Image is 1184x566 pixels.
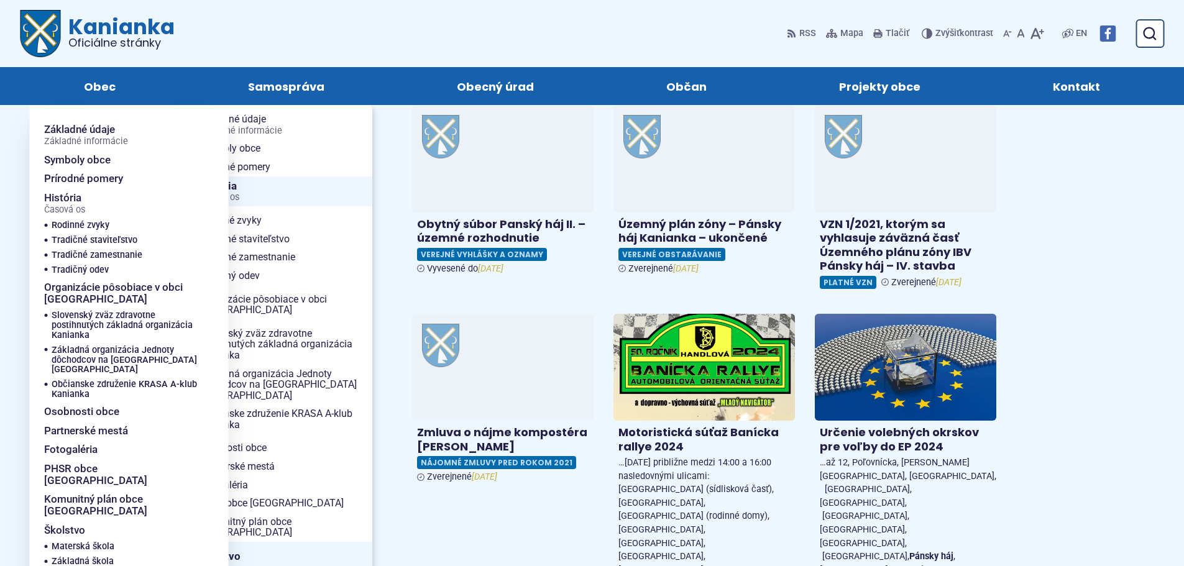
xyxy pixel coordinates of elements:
[188,494,372,513] a: PHSR obce [GEOGRAPHIC_DATA]
[198,193,362,203] span: Časová os
[198,494,362,513] span: PHSR obce [GEOGRAPHIC_DATA]
[891,277,961,288] span: Zverejnené
[52,263,109,278] span: Tradičný odev
[44,440,198,459] a: Fotogaléria
[1076,26,1087,41] span: EN
[44,150,198,170] a: Symboly obce
[799,26,816,41] span: RSS
[815,105,996,294] a: VZN 1/2021, ktorým sa vyhlasuje záväzná časť Územného plánu zóny IBV Pánsky háj – IV. stavba Plat...
[52,233,193,248] a: Tradičné staviteľstvo
[824,21,866,47] a: Mapa
[52,248,142,263] span: Tradičné zamestnanie
[188,139,372,158] a: Symboly obce
[44,421,128,440] span: Partnerské mestá
[188,324,372,365] a: Slovenský zväz zdravotne postihnutých základná organizácia Kanianka
[417,217,589,245] h4: Obytný súbor Panský háj II. – územné rozhodnutie
[613,67,761,105] a: Občan
[922,21,996,47] button: Zvýšiťkontrast
[198,176,362,207] span: História
[52,218,193,233] a: Rodinné zvyky
[30,67,169,105] a: Obec
[188,230,372,249] a: Tradičné staviteľstvo
[198,139,362,158] span: Symboly obce
[198,267,362,285] span: Tradičný odev
[886,29,909,39] span: Tlačiť
[20,10,61,57] img: Prejsť na domovskú stránku
[44,137,128,147] span: Základné informácie
[427,472,497,482] span: Zverejnené
[427,263,503,274] span: Vyvesené do
[472,472,497,482] em: [DATE]
[44,188,178,219] a: HistóriaČasová os
[44,459,198,490] a: PHSR obce [GEOGRAPHIC_DATA]
[248,67,324,105] span: Samospráva
[68,37,175,48] span: Oficiálne stránky
[44,205,85,215] span: Časová os
[417,426,589,454] h4: Zmluva o nájme kompostéra [PERSON_NAME]
[840,26,863,41] span: Mapa
[188,439,372,457] a: Osobnosti obce
[194,67,378,105] a: Samospráva
[820,426,991,454] h4: Určenie volebných okrskov pre voľby do EP 2024
[198,547,362,566] span: Školstvo
[198,457,362,476] span: Partnerské mestá
[198,365,362,405] span: Základná organizácia Jednoty dôchodcov na [GEOGRAPHIC_DATA] [GEOGRAPHIC_DATA]
[618,426,790,454] h4: Motoristická súťaž Banícka rallye 2024
[412,105,594,279] a: Obytný súbor Panský háj II. – územné rozhodnutie Verejné vyhlášky a oznamy Vyvesené do[DATE]
[52,263,193,278] a: Tradičný odev
[44,120,128,150] span: Základné údaje
[909,551,953,562] strong: Pánsky háj
[44,421,198,440] a: Partnerské mestá
[44,278,198,308] a: Organizácie pôsobiace v obci [GEOGRAPHIC_DATA]
[457,67,534,105] span: Obecný úrad
[1073,26,1090,41] a: EN
[198,158,362,176] span: Prírodné pomery
[188,267,372,285] a: Tradičný odev
[188,176,372,207] a: HistóriaČasová os
[839,67,920,105] span: Projekty obce
[52,539,114,554] span: Materská škola
[198,513,362,542] span: Komunitný plán obce [GEOGRAPHIC_DATA]
[417,456,576,469] span: Nájomné zmluvy pred rokom 2021
[44,120,198,150] a: Základné údajeZákladné informácie
[412,314,594,488] a: Zmluva o nájme kompostéra [PERSON_NAME] Nájomné zmluvy pred rokom 2021 Zverejnené[DATE]
[188,365,372,405] a: Základná organizácia Jednoty dôchodcov na [GEOGRAPHIC_DATA] [GEOGRAPHIC_DATA]
[188,290,372,319] a: Organizácie pôsobiace v obci [GEOGRAPHIC_DATA]
[935,29,993,39] span: kontrast
[198,126,362,136] span: Základné informácie
[188,211,372,230] a: Rodinné zvyky
[52,233,137,248] span: Tradičné staviteľstvo
[666,67,707,105] span: Občan
[198,439,362,457] span: Osobnosti obce
[786,67,975,105] a: Projekty obce
[188,158,372,176] a: Prírodné pomery
[1053,67,1100,105] span: Kontakt
[188,110,372,139] a: Základné údajeZákladné informácie
[188,404,372,434] a: Občianske združenie KRASA A-klub Kanianka
[613,105,795,279] a: Územný plán zóny – Pánsky háj Kanianka – ukončené Verejné obstarávanie Zverejnené[DATE]
[628,263,699,274] span: Zverejnené
[188,476,372,495] a: Fotogaléria
[44,490,198,520] a: Komunitný plán obce [GEOGRAPHIC_DATA]
[1014,21,1027,47] button: Nastaviť pôvodnú veľkosť písma
[198,230,362,249] span: Tradičné staviteľstvo
[198,324,362,365] span: Slovenský zväz zdravotne postihnutých základná organizácia Kanianka
[52,343,198,378] span: Základná organizácia Jednoty dôchodcov na [GEOGRAPHIC_DATA] [GEOGRAPHIC_DATA]
[52,539,193,554] a: Materská škola
[787,21,819,47] a: RSS
[198,248,362,267] span: Tradičné zamestnanie
[403,67,587,105] a: Obecný úrad
[618,248,725,261] span: Verejné obstarávanie
[44,169,198,188] a: Prírodné pomery
[61,16,175,48] span: Kanianka
[44,150,111,170] span: Symboly obce
[820,276,876,289] span: Platné VZN
[198,110,362,139] span: Základné údaje
[52,218,109,233] span: Rodinné zvyky
[44,402,119,421] span: Osobnosti obce
[188,513,372,542] a: Komunitný plán obce [GEOGRAPHIC_DATA]
[198,211,362,230] span: Rodinné zvyky
[20,10,175,57] a: Logo Kanianka, prejsť na domovskú stránku.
